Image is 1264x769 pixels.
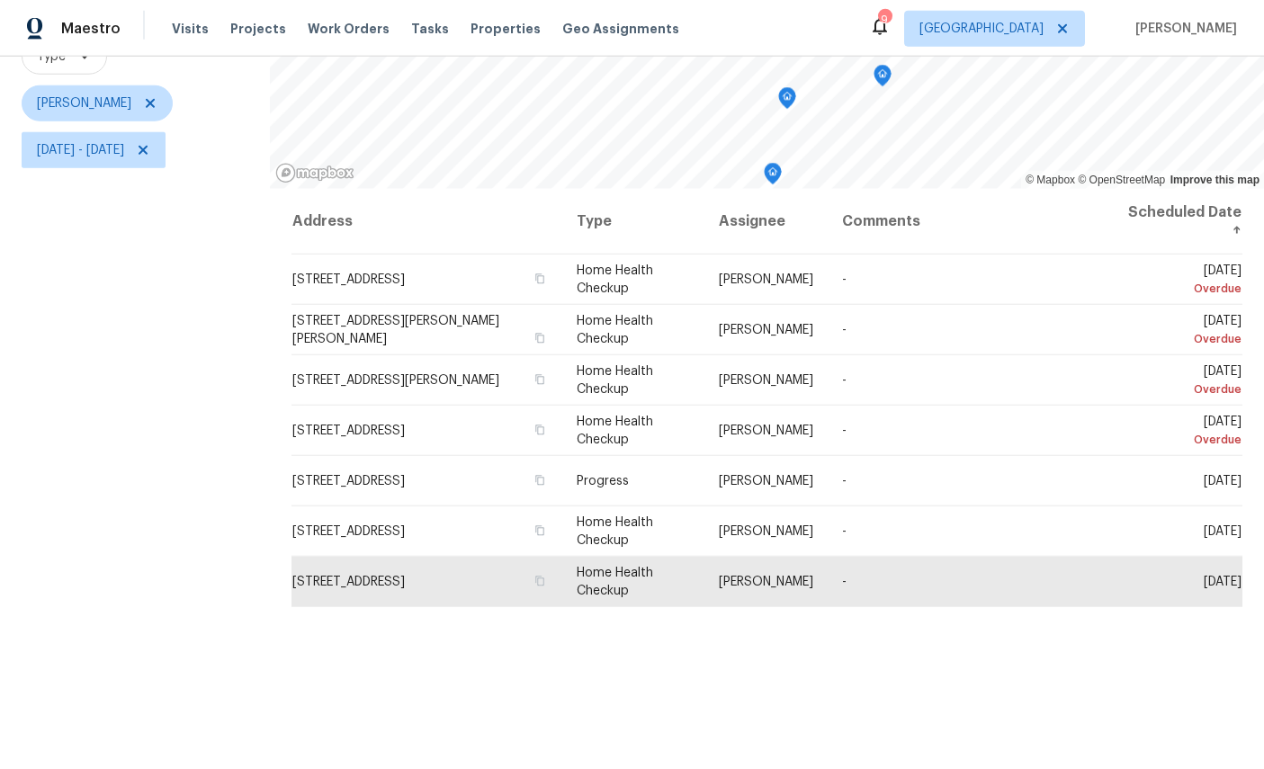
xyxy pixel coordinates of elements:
[577,365,653,396] span: Home Health Checkup
[292,576,405,588] span: [STREET_ADDRESS]
[1026,174,1075,186] a: Mapbox
[1127,315,1242,348] span: [DATE]
[1127,416,1242,449] span: [DATE]
[719,273,813,286] span: [PERSON_NAME]
[704,189,828,255] th: Assignee
[532,271,548,287] button: Copy Address
[230,20,286,38] span: Projects
[37,48,66,66] span: Type
[532,573,548,589] button: Copy Address
[562,189,704,255] th: Type
[842,425,847,437] span: -
[577,475,629,487] span: Progress
[719,374,813,387] span: [PERSON_NAME]
[577,567,653,597] span: Home Health Checkup
[878,11,891,29] div: 9
[1127,365,1242,398] span: [DATE]
[292,525,405,538] span: [STREET_ADDRESS]
[532,371,548,388] button: Copy Address
[37,141,124,159] span: [DATE] - [DATE]
[172,20,209,38] span: Visits
[1204,576,1242,588] span: [DATE]
[411,22,449,35] span: Tasks
[577,416,653,446] span: Home Health Checkup
[292,374,499,387] span: [STREET_ADDRESS][PERSON_NAME]
[1127,431,1242,449] div: Overdue
[764,163,782,191] div: Map marker
[719,525,813,538] span: [PERSON_NAME]
[61,20,121,38] span: Maestro
[842,273,847,286] span: -
[842,576,847,588] span: -
[828,189,1113,255] th: Comments
[308,20,390,38] span: Work Orders
[532,523,548,539] button: Copy Address
[842,374,847,387] span: -
[532,330,548,346] button: Copy Address
[842,525,847,538] span: -
[1204,525,1242,538] span: [DATE]
[719,425,813,437] span: [PERSON_NAME]
[1078,174,1165,186] a: OpenStreetMap
[1204,475,1242,487] span: [DATE]
[577,315,653,345] span: Home Health Checkup
[292,475,405,487] span: [STREET_ADDRESS]
[1127,380,1242,398] div: Overdue
[471,20,541,38] span: Properties
[719,576,813,588] span: [PERSON_NAME]
[1127,280,1242,298] div: Overdue
[292,425,405,437] span: [STREET_ADDRESS]
[719,475,813,487] span: [PERSON_NAME]
[1127,330,1242,348] div: Overdue
[532,472,548,488] button: Copy Address
[842,475,847,487] span: -
[292,315,499,345] span: [STREET_ADDRESS][PERSON_NAME][PERSON_NAME]
[37,94,131,112] span: [PERSON_NAME]
[1113,189,1242,255] th: Scheduled Date ↑
[1128,20,1237,38] span: [PERSON_NAME]
[919,20,1044,38] span: [GEOGRAPHIC_DATA]
[719,324,813,336] span: [PERSON_NAME]
[874,65,892,93] div: Map marker
[275,163,354,183] a: Mapbox homepage
[778,87,796,115] div: Map marker
[577,516,653,547] span: Home Health Checkup
[1170,174,1260,186] a: Improve this map
[842,324,847,336] span: -
[292,273,405,286] span: [STREET_ADDRESS]
[562,20,679,38] span: Geo Assignments
[291,189,562,255] th: Address
[577,264,653,295] span: Home Health Checkup
[1127,264,1242,298] span: [DATE]
[532,422,548,438] button: Copy Address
